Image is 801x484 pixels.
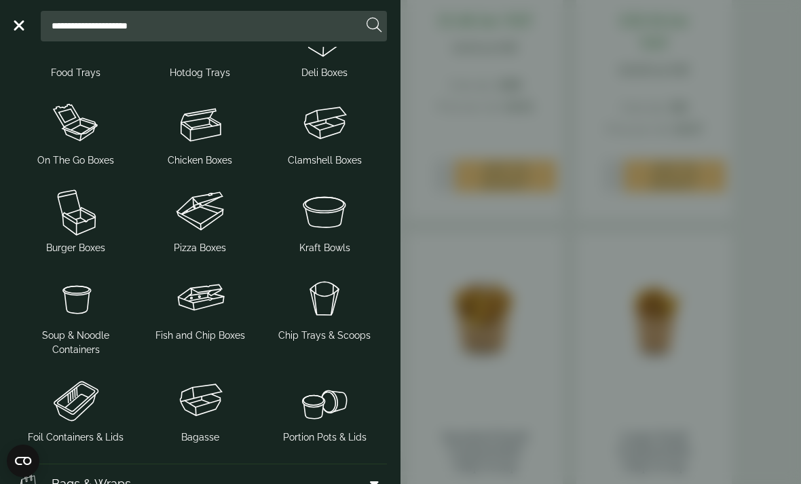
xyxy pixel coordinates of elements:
span: Portion Pots & Lids [283,430,367,445]
span: On The Go Boxes [37,153,114,168]
a: Foil Containers & Lids [19,371,132,447]
a: On The Go Boxes [19,94,132,170]
img: Clamshell_box.svg [268,96,381,151]
img: PortionPots.svg [268,373,381,428]
a: Pizza Boxes [143,181,257,258]
span: Kraft Bowls [299,241,350,255]
span: Pizza Boxes [174,241,226,255]
span: Hotdog Trays [170,66,230,80]
a: Portion Pots & Lids [268,371,381,447]
img: OnTheGo_boxes.svg [19,96,132,151]
a: Chicken Boxes [143,94,257,170]
a: Clamshell Boxes [268,94,381,170]
span: Chip Trays & Scoops [278,329,371,343]
img: FishNchip_box.svg [143,272,257,326]
span: Deli Boxes [301,66,348,80]
a: Bagasse [143,371,257,447]
span: Foil Containers & Lids [28,430,124,445]
img: Clamshell_box.svg [143,373,257,428]
span: Bagasse [181,430,219,445]
span: Burger Boxes [46,241,105,255]
img: SoupNoodle_container.svg [19,272,132,326]
span: Fish and Chip Boxes [155,329,245,343]
img: Foil_container.svg [19,373,132,428]
img: Chicken_box-1.svg [143,96,257,151]
img: Chip_tray.svg [268,272,381,326]
span: Clamshell Boxes [288,153,362,168]
span: Soup & Noodle Containers [19,329,132,357]
a: Fish and Chip Boxes [143,269,257,346]
a: Kraft Bowls [268,181,381,258]
button: Open CMP widget [7,445,39,477]
img: SoupNsalad_bowls.svg [268,184,381,238]
span: Chicken Boxes [168,153,232,168]
img: Burger_box.svg [19,184,132,238]
a: Chip Trays & Scoops [268,269,381,346]
span: Food Trays [51,66,100,80]
a: Soup & Noodle Containers [19,269,132,360]
img: Pizza_boxes.svg [143,184,257,238]
a: Burger Boxes [19,181,132,258]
